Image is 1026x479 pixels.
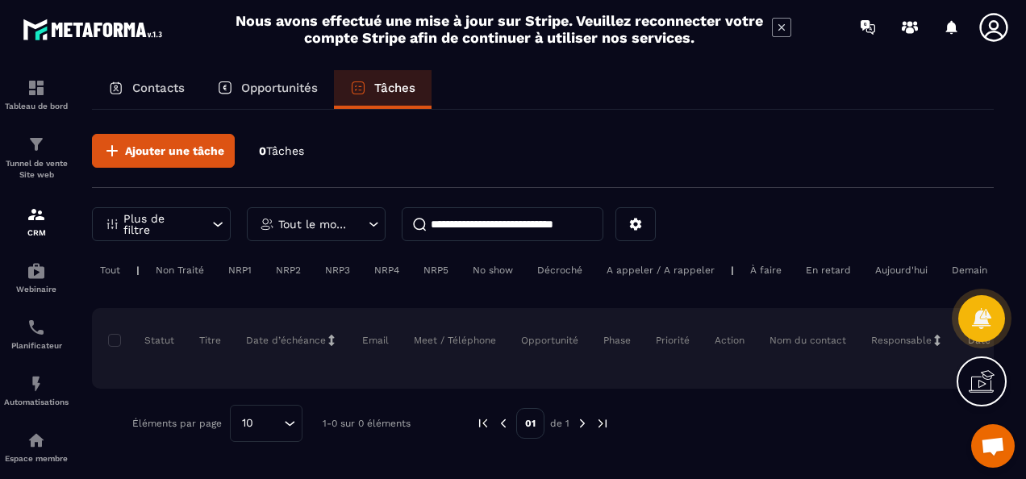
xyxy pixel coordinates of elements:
div: Tout [92,260,128,280]
p: CRM [4,228,69,237]
p: Planificateur [4,341,69,350]
div: NRP2 [268,260,309,280]
p: Priorité [656,334,690,347]
div: Demain [944,260,995,280]
p: Webinaire [4,285,69,294]
img: formation [27,135,46,154]
a: Opportunités [201,70,334,109]
p: Date d’échéance [246,334,326,347]
img: scheduler [27,318,46,337]
img: next [575,416,590,431]
div: NRP5 [415,260,457,280]
img: prev [496,416,511,431]
p: Plus de filtre [123,213,194,235]
p: Opportunités [241,81,318,95]
div: Aujourd'hui [867,260,936,280]
div: Décroché [529,260,590,280]
div: No show [465,260,521,280]
a: automationsautomationsEspace membre [4,419,69,475]
p: Tunnel de vente Site web [4,158,69,181]
button: Ajouter une tâche [92,134,235,168]
p: Éléments par page [132,418,222,429]
a: Contacts [92,70,201,109]
span: Ajouter une tâche [125,143,224,159]
p: Contacts [132,81,185,95]
img: logo [23,15,168,44]
p: 0 [259,144,304,159]
img: formation [27,205,46,224]
p: 01 [516,408,544,439]
span: 10 [236,414,259,432]
input: Search for option [259,414,280,432]
p: Opportunité [521,334,578,347]
a: formationformationTunnel de vente Site web [4,123,69,193]
div: En retard [798,260,859,280]
img: automations [27,374,46,394]
span: Tâches [266,144,304,157]
p: Email [362,334,389,347]
p: Titre [199,334,221,347]
div: NRP3 [317,260,358,280]
p: Tableau de bord [4,102,69,110]
div: Search for option [230,405,302,442]
p: Phase [603,334,631,347]
div: Non Traité [148,260,212,280]
div: A appeler / A rappeler [598,260,723,280]
img: automations [27,431,46,450]
p: Nom du contact [769,334,846,347]
div: NRP1 [220,260,260,280]
p: Tout le monde [278,219,350,230]
p: de 1 [550,417,569,430]
p: Espace membre [4,454,69,463]
p: Action [715,334,744,347]
h2: Nous avons effectué une mise à jour sur Stripe. Veuillez reconnecter votre compte Stripe afin de ... [235,12,764,46]
p: Responsable [871,334,932,347]
p: Automatisations [4,398,69,406]
p: | [731,264,734,276]
a: Tâches [334,70,432,109]
img: prev [476,416,490,431]
p: Statut [112,334,174,347]
div: Ouvrir le chat [971,424,1015,468]
a: schedulerschedulerPlanificateur [4,306,69,362]
p: 1-0 sur 0 éléments [323,418,411,429]
a: formationformationCRM [4,193,69,249]
img: automations [27,261,46,281]
a: formationformationTableau de bord [4,66,69,123]
img: formation [27,78,46,98]
div: À faire [742,260,790,280]
p: Meet / Téléphone [414,334,496,347]
a: automationsautomationsAutomatisations [4,362,69,419]
div: NRP4 [366,260,407,280]
p: Tâches [374,81,415,95]
img: next [595,416,610,431]
p: | [136,264,140,276]
a: automationsautomationsWebinaire [4,249,69,306]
